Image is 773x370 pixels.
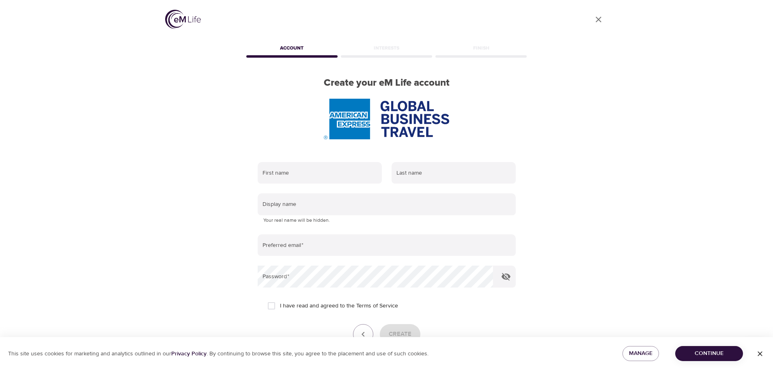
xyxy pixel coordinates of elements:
[629,348,652,359] span: Manage
[589,10,608,29] a: close
[324,99,449,139] img: AmEx%20GBT%20logo.png
[245,77,529,89] h2: Create your eM Life account
[171,350,207,357] a: Privacy Policy
[675,346,743,361] button: Continue
[622,346,659,361] button: Manage
[682,348,736,359] span: Continue
[165,10,201,29] img: logo
[280,302,398,310] span: I have read and agreed to the
[263,216,510,225] p: Your real name will be hidden.
[356,302,398,310] a: Terms of Service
